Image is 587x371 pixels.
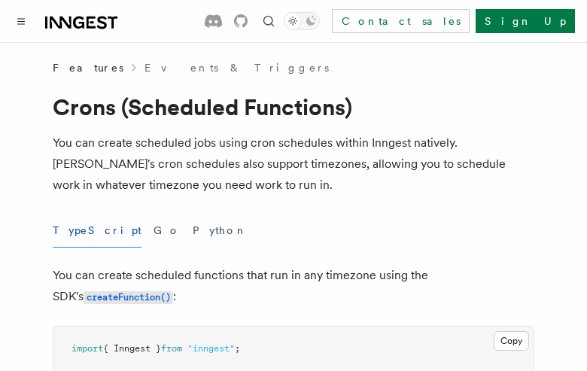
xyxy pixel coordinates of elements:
a: Sign Up [476,9,575,33]
p: You can create scheduled functions that run in any timezone using the SDK's : [53,265,534,308]
a: Contact sales [332,9,470,33]
p: You can create scheduled jobs using cron schedules within Inngest natively. [PERSON_NAME]'s cron ... [53,132,534,196]
span: { Inngest } [103,343,161,354]
code: createFunction() [84,291,173,304]
button: Find something... [260,12,278,30]
button: TypeScript [53,214,141,248]
button: Toggle navigation [12,12,30,30]
span: from [161,343,182,354]
span: "inngest" [187,343,235,354]
span: Features [53,60,123,75]
button: Toggle dark mode [284,12,320,30]
span: import [71,343,103,354]
h1: Crons (Scheduled Functions) [53,93,534,120]
a: createFunction() [84,289,173,303]
span: ; [235,343,240,354]
a: Events & Triggers [144,60,329,75]
button: Copy [494,331,529,351]
button: Go [154,214,181,248]
button: Python [193,214,248,248]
